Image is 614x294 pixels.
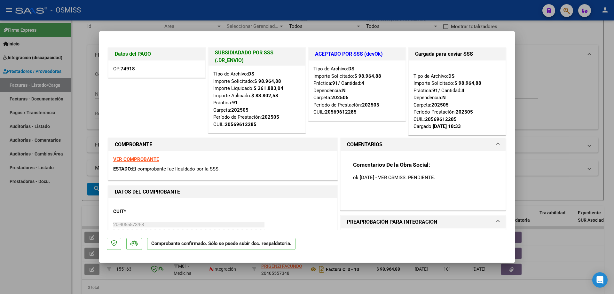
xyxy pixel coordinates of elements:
[347,141,382,148] h1: COMENTARIOS
[354,73,381,79] strong: $ 98.964,88
[433,123,461,129] strong: [DATE] 18:33
[448,73,454,79] strong: DS
[442,95,446,100] strong: N
[425,116,457,123] div: 20569612285
[121,66,135,72] strong: 74918
[456,109,473,115] strong: 202505
[413,65,501,130] div: Tipo de Archivo: Importe Solicitado: Práctica: / Cantidad: Dependencia: Carpeta: Período Prestaci...
[342,88,346,93] strong: N
[454,80,481,86] strong: $ 98.964,88
[231,107,248,113] strong: 202505
[415,50,499,58] h1: Cargada para enviar SSS
[113,66,135,72] span: OP:
[213,70,301,128] div: Tipo de Archivo: Importe Solicitado: Importe Liquidado: Importe Aplicado: Práctica: Carpeta: Perí...
[592,272,608,288] div: Open Intercom Messenger
[325,108,357,116] div: 20569612285
[225,121,256,128] div: 20569612285
[341,138,506,151] mat-expansion-panel-header: COMENTARIOS
[341,216,506,228] mat-expansion-panel-header: PREAPROBACIÓN PARA INTEGRACION
[113,166,132,172] span: ESTADO:
[215,49,299,64] h1: SUBSIDIADADO POR SSS (.DR_ENVIO)
[254,78,281,84] strong: $ 98.964,88
[361,80,364,86] strong: 4
[113,208,179,215] p: CUIT
[248,71,254,77] strong: DS
[113,156,159,162] a: VER COMPROBANTE
[115,141,152,147] strong: COMPROBANTE
[254,85,283,91] strong: $ 261.883,04
[315,50,399,58] h1: ACEPTADO POR SSS (devOk)
[331,95,349,100] strong: 202505
[262,114,279,120] strong: 202505
[347,218,437,226] h1: PREAPROBACIÓN PARA INTEGRACION
[341,151,506,210] div: COMENTARIOS
[362,102,379,108] strong: 202505
[432,88,438,93] strong: 91
[353,162,430,168] strong: Comentarios De la Obra Social:
[332,80,338,86] strong: 91
[251,93,278,99] strong: $ 83.802,58
[115,50,199,58] h1: Datos del PAGO
[348,66,354,72] strong: DS
[431,102,449,108] strong: 202505
[115,189,180,195] strong: DATOS DEL COMPROBANTE
[353,174,493,181] p: ok [DATE] - VER OSMISS. PENDIENTE.
[232,100,238,106] strong: 91
[147,238,295,250] p: Comprobante confirmado. Sólo se puede subir doc. respaldatoria.
[461,88,464,93] strong: 4
[313,65,401,116] div: Tipo de Archivo: Importe Solicitado: Práctica: / Cantidad: Dependencia: Carpeta: Período de Prest...
[132,166,220,172] span: El comprobante fue liquidado por la SSS.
